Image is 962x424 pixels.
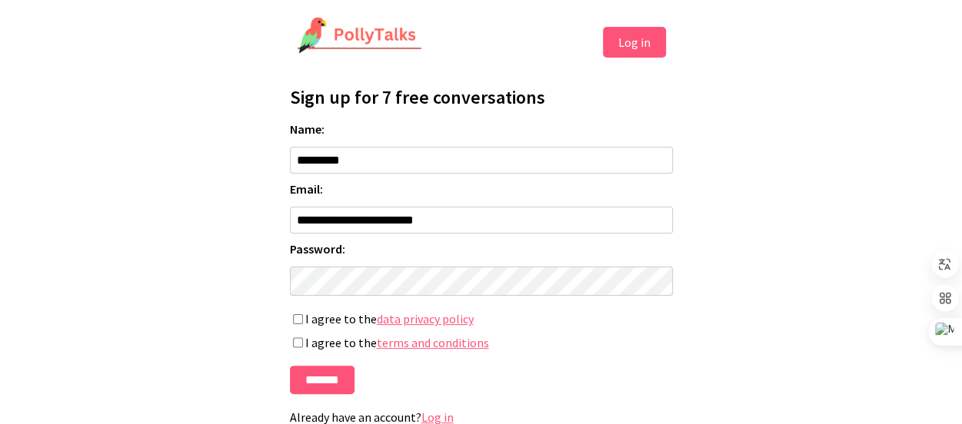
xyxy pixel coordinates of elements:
label: Email: [290,181,673,197]
a: terms and conditions [377,335,489,351]
button: Log in [603,27,666,58]
label: I agree to the [290,311,673,327]
label: I agree to the [290,335,673,351]
label: Password: [290,241,673,257]
label: Name: [290,121,673,137]
a: data privacy policy [377,311,474,327]
input: I agree to thedata privacy policy [293,313,303,325]
img: PollyTalks Logo [297,17,423,55]
input: I agree to theterms and conditions [293,337,303,349]
h1: Sign up for 7 free conversations [290,85,673,109]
